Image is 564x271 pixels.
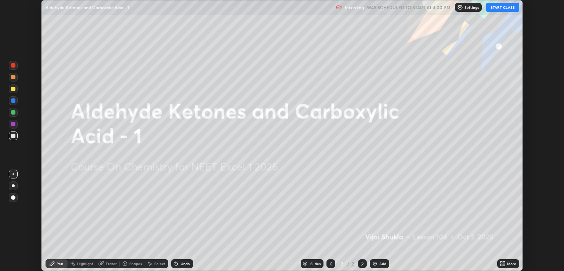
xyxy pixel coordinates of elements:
[57,262,63,265] div: Pen
[338,261,346,266] div: 2
[507,262,516,265] div: More
[46,4,129,10] p: Aldehyde Ketones and Carboxylic Acid - 1
[486,3,519,12] button: START CLASS
[367,4,451,11] h5: WAS SCHEDULED TO START AT 4:00 PM
[379,262,386,265] div: Add
[154,262,165,265] div: Select
[77,262,93,265] div: Highlight
[464,6,479,9] p: Settings
[106,262,117,265] div: Eraser
[181,262,190,265] div: Undo
[336,4,342,10] img: recording.375f2c34.svg
[457,4,463,10] img: class-settings-icons
[372,261,378,267] img: add-slide-button
[310,262,321,265] div: Slides
[347,261,349,266] div: /
[343,5,364,10] p: Recording
[351,260,355,267] div: 2
[129,262,142,265] div: Shapes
